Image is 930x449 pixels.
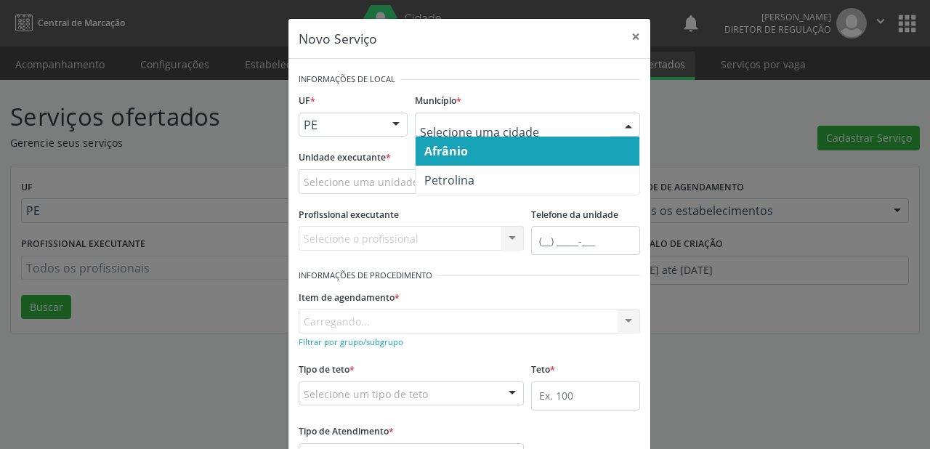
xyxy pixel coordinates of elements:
[304,174,418,190] span: Selecione uma unidade
[299,334,403,348] a: Filtrar por grupo/subgrupo
[531,204,618,227] label: Telefone da unidade
[304,387,428,402] span: Selecione um tipo de teto
[424,143,468,159] span: Afrânio
[299,286,400,309] label: Item de agendamento
[299,73,395,86] small: Informações de Local
[299,270,432,282] small: Informações de Procedimento
[304,118,378,132] span: PE
[299,147,391,169] label: Unidade executante
[299,359,355,381] label: Tipo de teto
[531,359,555,381] label: Teto
[420,118,610,147] input: Selecione uma cidade
[299,336,403,347] small: Filtrar por grupo/subgrupo
[299,90,315,113] label: UF
[424,172,474,188] span: Petrolina
[415,90,461,113] label: Município
[531,226,640,255] input: (__) _____-___
[299,204,399,227] label: Profissional executante
[299,421,394,443] label: Tipo de Atendimento
[621,19,650,54] button: Close
[531,381,640,410] input: Ex. 100
[299,29,377,48] h5: Novo Serviço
